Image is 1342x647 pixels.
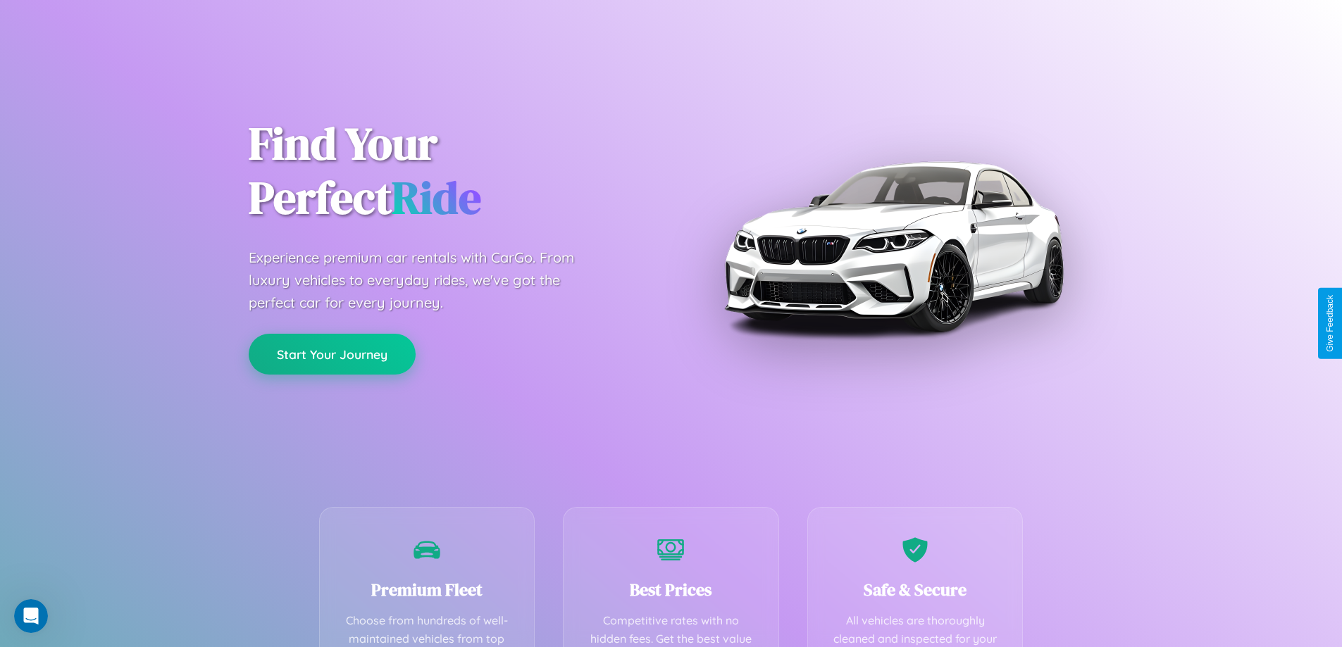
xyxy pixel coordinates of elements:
p: Experience premium car rentals with CarGo. From luxury vehicles to everyday rides, we've got the ... [249,246,601,314]
h3: Premium Fleet [341,578,514,601]
h1: Find Your Perfect [249,117,650,225]
span: Ride [392,167,481,228]
iframe: Intercom live chat [14,599,48,633]
div: Give Feedback [1325,295,1335,352]
img: Premium BMW car rental vehicle [717,70,1069,422]
h3: Safe & Secure [829,578,1002,601]
h3: Best Prices [585,578,757,601]
button: Start Your Journey [249,334,416,375]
